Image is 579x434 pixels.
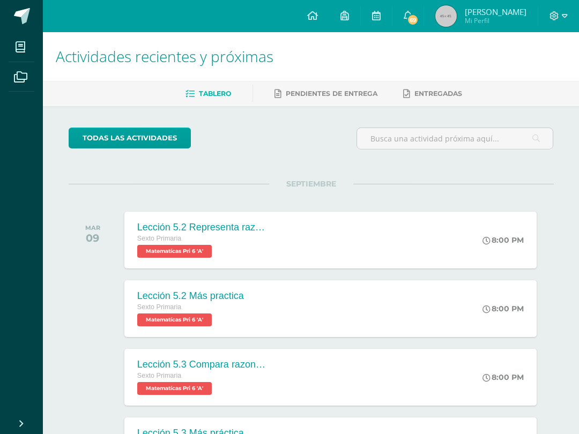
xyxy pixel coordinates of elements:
[435,5,457,27] img: 45x45
[137,290,244,302] div: Lección 5.2 Más practica
[286,89,377,98] span: Pendientes de entrega
[357,128,553,149] input: Busca una actividad próxima aquí...
[137,222,266,233] div: Lección 5.2 Representa razones y tasas con tablas y gráficas
[137,382,212,395] span: Matematícas Pri 6 'A'
[137,303,182,311] span: Sexto Primaria
[85,231,100,244] div: 09
[69,128,191,148] a: todas las Actividades
[414,89,462,98] span: Entregadas
[269,179,353,189] span: SEPTIEMBRE
[403,85,462,102] a: Entregadas
[406,14,418,26] span: 69
[137,372,182,379] span: Sexto Primaria
[137,313,212,326] span: Matematícas Pri 6 'A'
[137,245,212,258] span: Matematícas Pri 6 'A'
[482,235,524,245] div: 8:00 PM
[137,359,266,370] div: Lección 5.3 Compara razones y tasas
[482,372,524,382] div: 8:00 PM
[56,46,273,66] span: Actividades recientes y próximas
[185,85,231,102] a: Tablero
[465,16,526,25] span: Mi Perfil
[482,304,524,313] div: 8:00 PM
[199,89,231,98] span: Tablero
[465,6,526,17] span: [PERSON_NAME]
[274,85,377,102] a: Pendientes de entrega
[85,224,100,231] div: MAR
[137,235,182,242] span: Sexto Primaria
